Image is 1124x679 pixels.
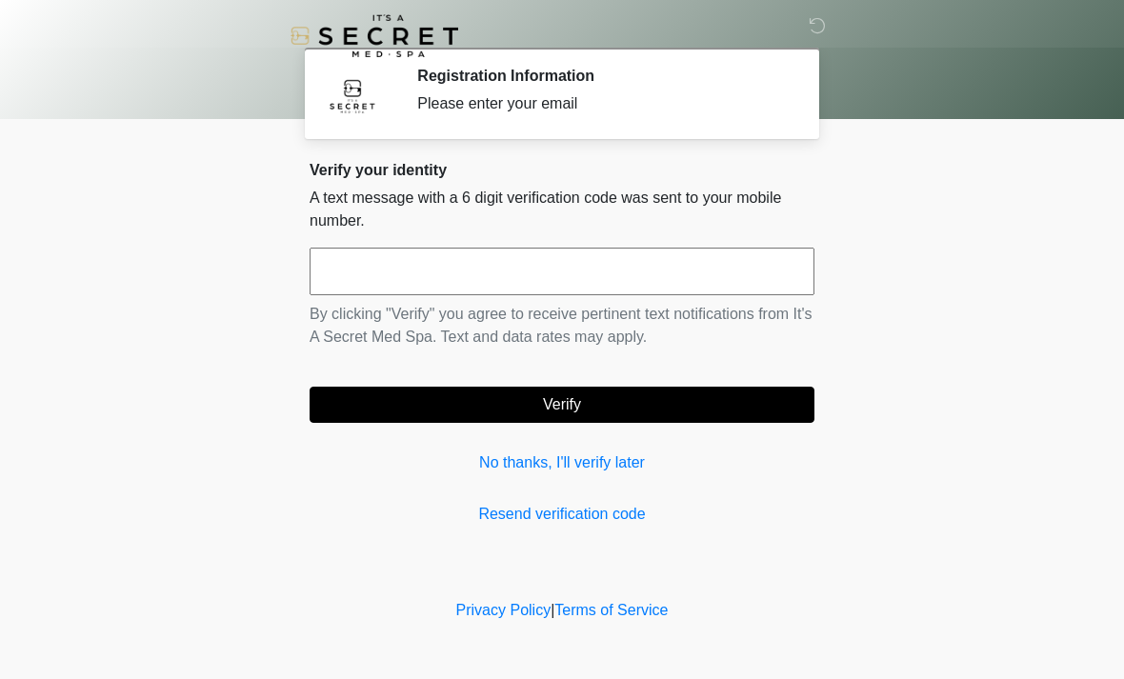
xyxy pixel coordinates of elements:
[310,161,814,179] h2: Verify your identity
[417,92,786,115] div: Please enter your email
[291,14,458,57] img: It's A Secret Med Spa Logo
[551,602,554,618] a: |
[456,602,552,618] a: Privacy Policy
[310,387,814,423] button: Verify
[310,451,814,474] a: No thanks, I'll verify later
[310,503,814,526] a: Resend verification code
[417,67,786,85] h2: Registration Information
[554,602,668,618] a: Terms of Service
[310,187,814,232] p: A text message with a 6 digit verification code was sent to your mobile number.
[324,67,381,124] img: Agent Avatar
[310,303,814,349] p: By clicking "Verify" you agree to receive pertinent text notifications from It's A Secret Med Spa...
